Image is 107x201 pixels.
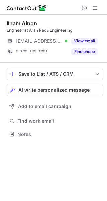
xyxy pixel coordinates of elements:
span: AI write personalized message [18,87,90,93]
button: AI write personalized message [7,84,103,96]
div: Engineer at Arah Padu Engineering [7,27,103,33]
button: Find work email [7,116,103,126]
img: ContactOut v5.3.10 [7,4,47,12]
span: Notes [17,131,100,137]
button: Add to email campaign [7,100,103,112]
span: [EMAIL_ADDRESS][DOMAIN_NAME] [16,38,62,44]
div: Ilham Ainon [7,20,37,27]
div: Save to List / ATS / CRM [18,71,91,77]
button: Reveal Button [71,38,98,44]
button: Reveal Button [71,48,98,55]
button: Notes [7,130,103,139]
button: save-profile-one-click [7,68,103,80]
span: Add to email campaign [18,104,71,109]
span: Find work email [17,118,100,124]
